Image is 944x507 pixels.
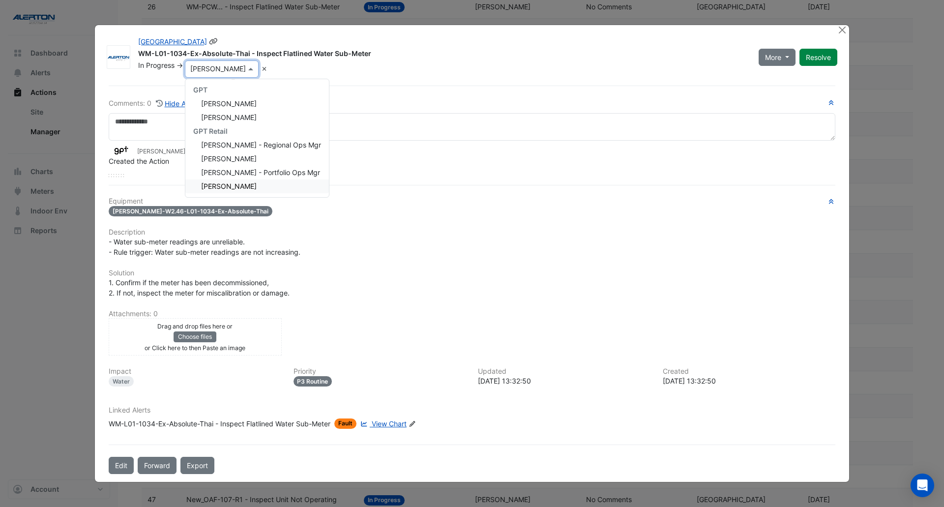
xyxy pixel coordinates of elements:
span: GPT Retail [193,127,228,135]
span: Created the Action [109,157,169,165]
h6: Description [109,228,835,237]
div: [DATE] 13:32:50 [478,376,651,386]
h6: Updated [478,367,651,376]
button: Close [837,25,847,35]
button: Hide Activity [155,98,206,109]
span: [PERSON_NAME] [201,154,257,163]
div: Water [109,376,134,387]
span: [PERSON_NAME] [201,113,257,121]
button: Resolve [799,49,837,66]
span: 1. Confirm if the meter has been decommissioned, 2. If not, inspect the meter for miscalibration ... [109,278,290,297]
fa-icon: Edit Linked Alerts [409,420,416,428]
h6: Linked Alerts [109,406,835,415]
a: Export [180,457,214,474]
button: More [759,49,796,66]
div: WM-L01-1034-Ex-Absolute-Thai - Inspect Flatlined Water Sub-Meter [109,418,330,429]
span: Fault [334,418,356,429]
div: Comments: 0 [109,98,206,109]
span: [PERSON_NAME] [201,182,257,190]
span: [PERSON_NAME] [201,99,257,108]
div: Open Intercom Messenger [911,474,934,497]
div: WM-L01-1034-Ex-Absolute-Thai - Inspect Flatlined Water Sub-Meter [138,49,747,60]
ng-dropdown-panel: Options list [185,79,329,198]
span: In Progress [138,61,175,69]
small: Drag and drop files here or [157,323,233,330]
span: [PERSON_NAME] [201,72,257,80]
span: -> [177,61,183,69]
span: - Water sub-meter readings are unreliable. - Rule trigger: Water sub-meter readings are not incre... [109,238,300,256]
span: [PERSON_NAME]-W2.46-L01-1034-Ex-Absolute-Thai [109,206,272,216]
img: GPT Retail [109,145,133,156]
span: [PERSON_NAME] - Regional Ops Mgr [201,141,321,149]
button: Choose files [174,331,216,342]
small: or Click here to then Paste an image [145,344,245,352]
span: [PERSON_NAME] - Portfolio Ops Mgr [201,168,320,177]
a: View Chart [358,418,407,429]
span: View Chart [372,419,407,428]
h6: Created [663,367,836,376]
span: GPT [193,86,207,94]
h6: Solution [109,269,835,277]
h6: Priority [294,367,467,376]
img: Alerton [107,53,130,62]
a: [GEOGRAPHIC_DATA] [138,37,207,46]
span: More [765,52,781,62]
div: P3 Routine [294,376,332,387]
h6: Attachments: 0 [109,310,835,318]
button: Edit [109,457,134,474]
div: [DATE] 13:32:50 [663,376,836,386]
h6: Impact [109,367,282,376]
h6: Equipment [109,197,835,206]
small: [PERSON_NAME] - [137,147,209,156]
span: Copy link to clipboard [209,37,218,46]
button: Forward [138,457,177,474]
